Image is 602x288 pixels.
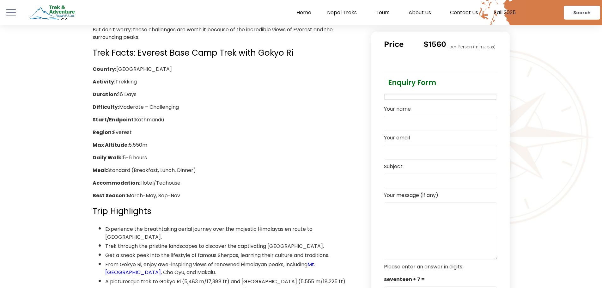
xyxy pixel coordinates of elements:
span: [GEOGRAPHIC_DATA] [116,65,172,73]
label: Your name [384,105,411,113]
span: Trek through the pristine landscapes to discover the captivating [GEOGRAPHIC_DATA]. [105,242,324,250]
a: Enquiry Form [388,78,436,88]
label: Your message (if any) [384,192,438,199]
h3: Price [384,38,423,50]
input: Your name [384,116,497,131]
span: Trip Highlights [93,205,151,217]
a: Nepal Treks [319,9,368,16]
b: Region: [93,129,113,136]
a: Contact Us [442,9,486,16]
b: Duration: [93,91,118,98]
span: Kathmandu [135,116,164,123]
span: Everest [113,129,132,136]
input: Your email [384,145,497,160]
span: From Gokyo Ri, enjoy awe-inspiring views of renowned Himalayan peaks, including , Cho Oyu, and Ma... [105,261,315,276]
span: Experience the breathtaking aerial journey over the majestic Himalayas en route to [GEOGRAPHIC_DA... [105,225,313,241]
span: Trek Facts: Everest Base Camp Trek with Gokyo Ri [93,47,294,58]
span: March-May, Sep-Nov [127,192,180,199]
span: Hotel/Teahouse [140,179,180,187]
label: Your email [384,134,410,141]
a: Search [564,6,600,20]
span: But don’t worry; these challenges are worth it because of the incredible views of Everest and the... [93,26,333,41]
span: Get a sneak peek into the lifestyle of famous Sherpas, learning their culture and traditions. [105,252,329,259]
span: A picturesque trek to Gokyo Ri (5,483 m/17,388 ft) and [GEOGRAPHIC_DATA] (5,555 m/18,225 ft). [105,278,346,285]
span: 5-6 hours [123,154,147,161]
b: Best Season: [93,192,127,199]
b: Activity: [93,78,115,85]
b: Accommodation: [93,179,140,187]
span: Standard (Breakfast, Lunch, Dinner) [107,167,196,174]
label: Subject [384,163,403,170]
a: Home [289,9,319,16]
input: Subject [384,174,497,188]
a: Fall 2025 [486,9,524,16]
a: About Us [401,9,442,16]
b: Meal: [93,167,107,174]
b: Max Altitude: [93,141,129,149]
h3: $1560 [423,38,449,50]
a: Tours [368,9,401,16]
span: per Person (min 2 pax) [449,44,496,49]
textarea: Your message (if any) [384,202,497,260]
b: Start/Endpoint: [93,116,135,123]
span: Search [573,10,591,15]
b: Daily Walk: [93,154,123,161]
a: Mt. [GEOGRAPHIC_DATA] [105,261,315,276]
b: Country: [93,65,116,73]
span: 16 Days [118,91,137,98]
span: Moderate – Challenging [119,103,179,111]
label: Please enter an answer in digits: [384,263,463,270]
li: Enquiry Form [384,79,441,87]
nav: Menu [102,9,524,16]
img: Trek & Adventure Nepal [28,4,76,21]
span: 5,550m [129,141,147,149]
b: Difficulty: [93,103,119,111]
strong: seventeen + 7 = [384,276,425,283]
span: Trekking [115,78,137,85]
